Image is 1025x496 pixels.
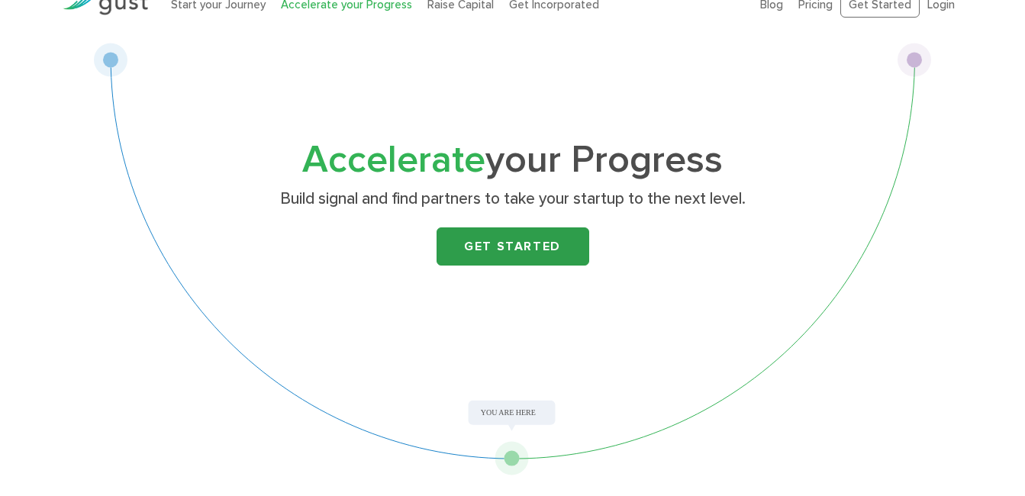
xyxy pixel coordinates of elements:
[437,227,589,266] a: Get Started
[302,137,485,182] span: Accelerate
[211,143,814,178] h1: your Progress
[217,188,808,210] p: Build signal and find partners to take your startup to the next level.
